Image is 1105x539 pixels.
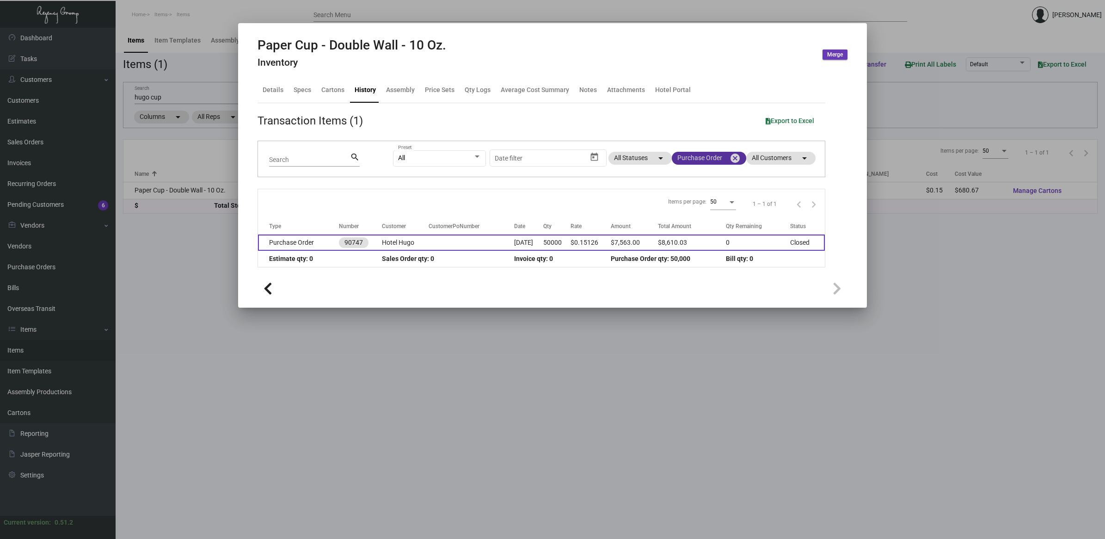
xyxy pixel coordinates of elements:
div: Qty Remaining [726,222,790,230]
span: 50 [710,198,717,205]
div: Transaction Items (1) [258,112,363,129]
div: Amount [611,222,658,230]
span: Estimate qty: 0 [269,255,313,262]
td: $0.15126 [571,235,611,251]
span: Bill qty: 0 [726,255,753,262]
input: End date [531,155,576,162]
div: Status [790,222,806,230]
td: Purchase Order [258,235,339,251]
button: Next page [806,197,821,211]
mat-chip: All Customers [746,152,816,165]
div: 0.51.2 [55,518,73,527]
div: Notes [579,85,597,95]
div: Number [339,222,382,230]
div: Total Amount [658,222,725,230]
mat-icon: search [350,152,360,163]
div: Qty Remaining [726,222,762,230]
td: 50000 [543,235,571,251]
td: $7,563.00 [611,235,658,251]
button: Previous page [792,197,806,211]
span: Sales Order qty: 0 [382,255,434,262]
h2: Paper Cup - Double Wall - 10 Oz. [258,37,446,53]
div: Qty Logs [465,85,491,95]
div: Status [790,222,825,230]
mat-chip: 90747 [339,237,368,248]
mat-icon: cancel [730,153,741,164]
span: Invoice qty: 0 [514,255,553,262]
div: Price Sets [425,85,454,95]
div: Date [514,222,543,230]
button: Open calendar [587,149,602,164]
span: All [398,154,405,161]
mat-icon: arrow_drop_down [799,153,810,164]
div: Type [269,222,281,230]
button: Export to Excel [758,112,822,129]
mat-chip: All Statuses [608,152,672,165]
div: Details [263,85,283,95]
div: 1 – 1 of 1 [753,200,777,208]
div: Hotel Portal [655,85,691,95]
div: History [355,85,376,95]
div: Specs [294,85,311,95]
div: Type [269,222,339,230]
mat-icon: arrow_drop_down [655,153,666,164]
td: $8,610.03 [658,235,725,251]
div: Assembly [386,85,415,95]
div: CustomerPoNumber [429,222,479,230]
span: Merge [827,51,843,59]
td: [DATE] [514,235,543,251]
div: Number [339,222,359,230]
td: Closed [790,235,825,251]
div: Attachments [607,85,645,95]
mat-select: Items per page: [710,198,736,205]
div: Customer [382,222,406,230]
td: Hotel Hugo [382,235,429,251]
span: Export to Excel [766,117,814,124]
div: Current version: [4,518,51,527]
span: Purchase Order qty: 50,000 [611,255,690,262]
div: Date [514,222,525,230]
div: Amount [611,222,631,230]
div: Total Amount [658,222,691,230]
button: Merge [823,50,847,60]
div: Average Cost Summary [501,85,569,95]
input: Start date [495,155,523,162]
div: CustomerPoNumber [429,222,514,230]
div: Items per page: [668,198,706,206]
div: Qty [543,222,571,230]
mat-chip: Purchase Order [672,152,746,165]
div: Qty [543,222,552,230]
h4: Inventory [258,57,446,68]
div: Cartons [321,85,344,95]
div: Customer [382,222,429,230]
td: 0 [726,235,790,251]
div: Rate [571,222,611,230]
div: Rate [571,222,582,230]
